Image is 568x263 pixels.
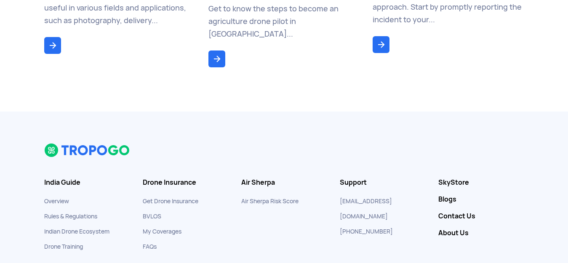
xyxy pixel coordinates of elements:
[44,243,83,250] a: Drone Training
[44,178,130,187] h3: India Guide
[438,195,524,204] a: Blogs
[438,178,524,187] a: SkyStore
[438,229,524,237] a: About Us
[143,178,229,187] h3: Drone Insurance
[44,228,109,235] a: Indian Drone Ecosystem
[143,243,157,250] a: FAQs
[44,143,131,157] img: logo
[241,178,327,187] h3: Air Sherpa
[44,213,97,220] a: Rules & Regulations
[143,197,198,205] a: Get Drone Insurance
[340,228,393,235] a: [PHONE_NUMBER]
[44,197,69,205] a: Overview
[340,178,426,187] h3: Support
[438,212,524,220] a: Contact Us
[143,213,161,220] a: BVLOS
[143,228,181,235] a: My Coverages
[340,197,392,220] a: [EMAIL_ADDRESS][DOMAIN_NAME]
[241,197,299,205] a: Air Sherpa Risk Score
[208,3,360,40] p: Get to know the steps to become an agriculture drone pilot in [GEOGRAPHIC_DATA]...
